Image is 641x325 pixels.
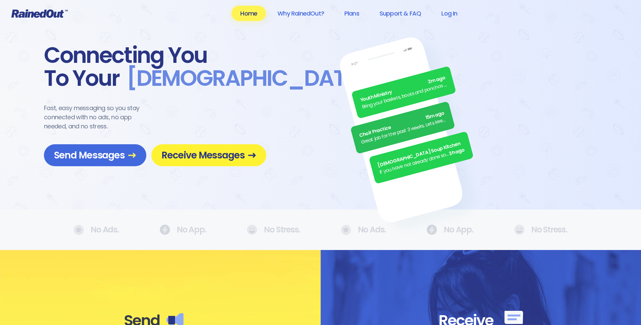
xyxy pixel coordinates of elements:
span: [DEMOGRAPHIC_DATA] . [120,67,375,90]
span: 3h ago [448,146,466,157]
a: Log In [433,6,466,21]
span: Receive Messages [162,149,256,161]
div: If you have not already done so, please remember to turn in your fundraiser money [DATE]! [379,150,450,176]
div: No Stress. [247,225,300,235]
div: Bring your baskets, boots and ponchos the Annual [DATE] Egg [PERSON_NAME] is ON! See everyone there. [362,81,448,111]
a: Home [231,6,266,21]
div: Choir Practice [359,109,445,139]
div: No App. [426,225,473,235]
a: Send Messages [44,144,146,166]
div: Great job for the past 3 weeks. Lets keep it up. [360,116,447,146]
a: Receive Messages [151,144,266,166]
img: No Ads. [74,225,84,235]
div: No Ads. [341,225,386,235]
div: No Ads. [74,225,119,235]
img: No Ads. [514,225,524,235]
img: No Ads. [159,225,170,235]
span: 2m ago [427,74,446,86]
a: Plans [336,6,368,21]
div: Fast, easy messaging so you stay connected with no ads, no app needed, and no stress. [44,103,152,131]
a: Support & FAQ [371,6,430,21]
img: No Ads. [426,225,437,235]
div: Youth Ministry [360,74,446,104]
div: No Stress. [514,225,567,235]
div: [DEMOGRAPHIC_DATA] Soup Kitchen [377,140,464,169]
div: No App. [159,225,206,235]
img: No Ads. [341,225,351,235]
a: Why RainedOut? [269,6,333,21]
img: No Ads. [247,225,257,235]
div: Connecting You To Your [44,44,266,90]
span: Send Messages [54,149,136,161]
span: 15m ago [425,109,445,121]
